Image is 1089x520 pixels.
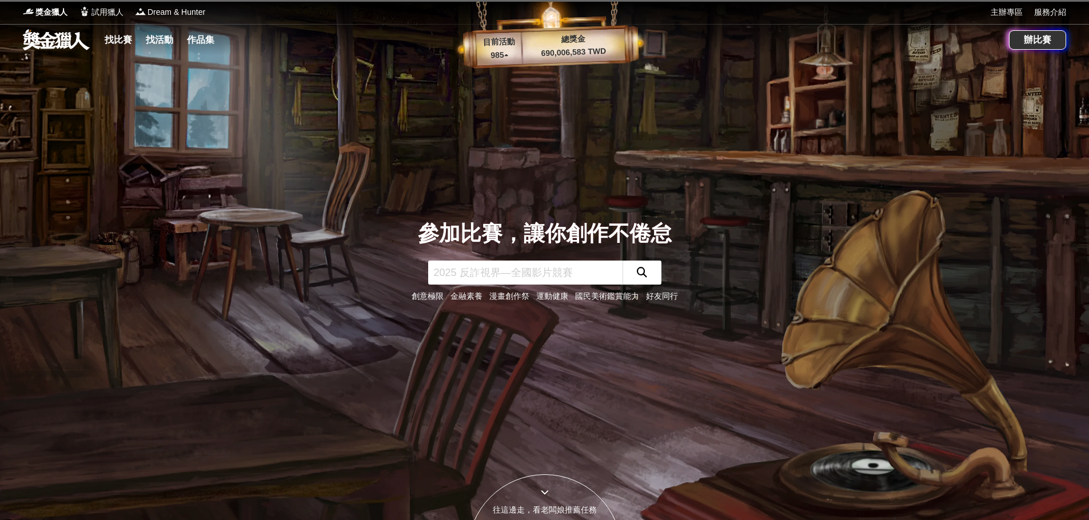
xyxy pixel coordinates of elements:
[450,291,482,301] a: 金融素養
[79,6,123,18] a: Logo試用獵人
[522,45,625,60] p: 690,006,583 TWD
[147,6,205,18] span: Dream & Hunter
[575,291,639,301] a: 國民美術鑑賞能力
[536,291,568,301] a: 運動健康
[141,32,178,48] a: 找活動
[412,218,678,250] div: 參加比賽，讓你創作不倦怠
[991,6,1023,18] a: 主辦專區
[1009,30,1066,50] a: 辦比賽
[428,261,623,285] input: 2025 反詐視界—全國影片競賽
[23,6,67,18] a: Logo獎金獵人
[1034,6,1066,18] a: 服務介紹
[79,6,90,17] img: Logo
[468,504,621,516] div: 往這邊走，看老闆娘推薦任務
[489,291,529,301] a: 漫畫創作祭
[35,6,67,18] span: 獎金獵人
[91,6,123,18] span: 試用獵人
[182,32,219,48] a: 作品集
[476,49,522,62] p: 985 ▴
[100,32,137,48] a: 找比賽
[476,35,522,49] p: 目前活動
[521,31,625,47] p: 總獎金
[23,6,34,17] img: Logo
[646,291,678,301] a: 好友同行
[135,6,146,17] img: Logo
[135,6,205,18] a: LogoDream & Hunter
[412,291,444,301] a: 創意極限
